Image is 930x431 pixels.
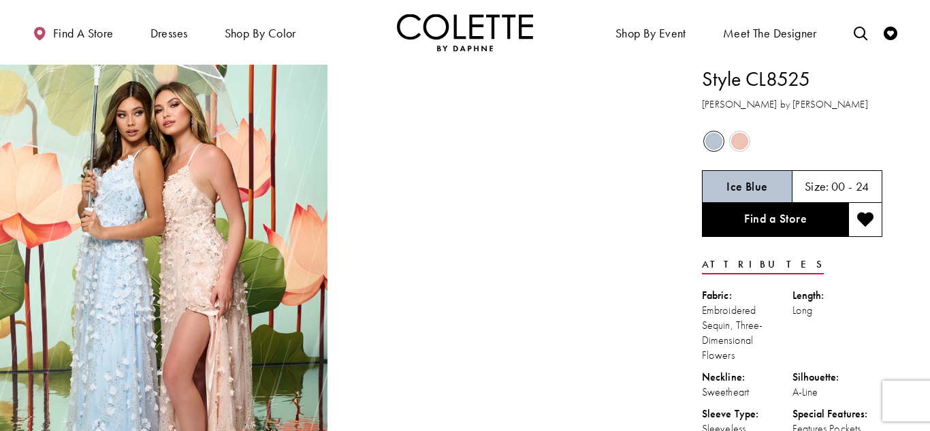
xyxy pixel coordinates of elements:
span: Shop By Event [615,27,686,40]
span: Shop by color [225,27,296,40]
div: Neckline: [702,370,792,385]
div: Special Features: [792,406,883,421]
div: Sweetheart [702,385,792,400]
button: Add to wishlist [848,203,882,237]
video: Style CL8525 Colette by Daphne #1 autoplay loop mute video [334,65,662,228]
div: Length: [792,288,883,303]
h5: 00 - 24 [831,180,869,193]
span: Dresses [150,27,188,40]
div: A-Line [792,385,883,400]
a: Meet the designer [720,14,820,51]
div: Fabric: [702,288,792,303]
h3: [PERSON_NAME] by [PERSON_NAME] [702,97,882,112]
span: Shop By Event [612,14,690,51]
span: Size: [805,178,829,194]
a: Toggle search [850,14,871,51]
div: Silhouette: [792,370,883,385]
h1: Style CL8525 [702,65,882,93]
a: Find a store [29,14,116,51]
div: Peachy Pink [728,129,752,153]
h5: Chosen color [726,180,767,193]
span: Find a store [53,27,114,40]
div: Product color controls state depends on size chosen [702,129,882,155]
span: Dresses [147,14,191,51]
a: Attributes [702,255,824,274]
div: Ice Blue [702,129,726,153]
div: Sleeve Type: [702,406,792,421]
span: Meet the designer [723,27,817,40]
img: Colette by Daphne [397,14,533,51]
a: Check Wishlist [880,14,901,51]
span: Shop by color [221,14,300,51]
a: Find a Store [702,203,848,237]
div: Long [792,303,883,318]
div: Embroidered Sequin, Three-Dimensional Flowers [702,303,792,363]
a: Visit Home Page [397,14,533,51]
